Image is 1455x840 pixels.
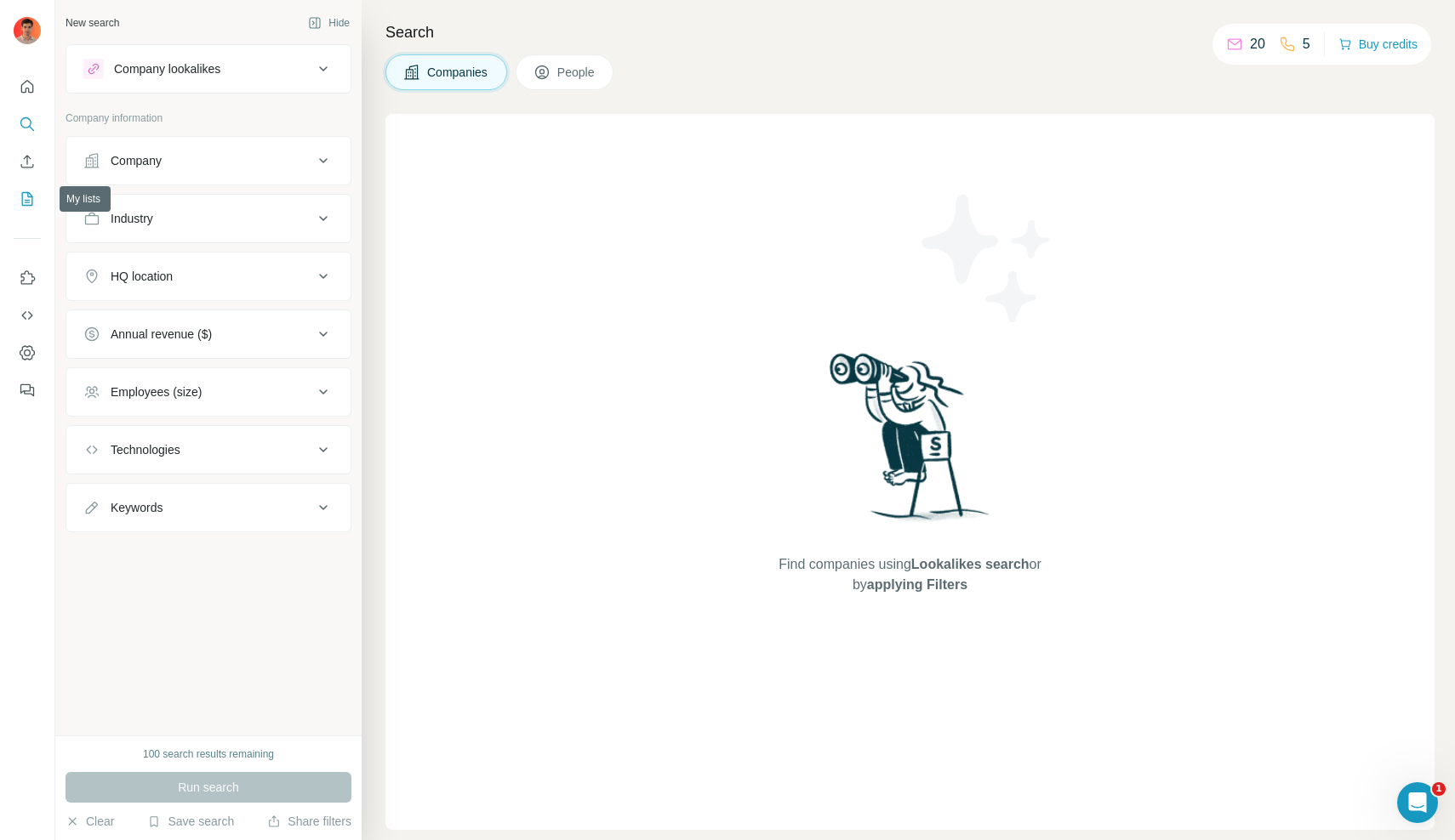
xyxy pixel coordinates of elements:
[66,198,351,239] button: Industry
[1432,782,1446,796] span: 1
[910,182,1064,335] img: Surfe Illustration - Stars
[1250,34,1265,54] p: 20
[14,184,41,214] button: My lists
[773,554,1046,595] span: Find companies using or by
[14,375,41,406] button: Feedback
[66,256,351,297] button: HQ location
[66,813,114,830] button: Clear
[66,487,351,528] button: Keywords
[111,210,153,227] div: Industry
[147,813,234,830] button: Save search
[111,383,202,400] div: Employees (size)
[111,441,180,458] div: Technologies
[111,499,163,516] div: Keywords
[822,349,999,538] img: Surfe Illustration - Woman searching with binoculars
[14,109,41,139] button: Search
[911,557,1030,571] span: Lookalikes search
[14,146,41,177] button: Enrich CSV
[66,111,351,126] p: Company information
[66,429,351,470] button: Technologies
[14,338,41,368] button: Dashboard
[111,268,173,285] div: HQ location
[557,64,596,81] span: People
[14,263,41,293] button: Use Surfe on LinkedIn
[111,152,162,169] div: Company
[66,48,351,89] button: Company lookalikes
[143,746,274,762] div: 100 search results remaining
[66,15,119,31] div: New search
[1397,782,1438,823] iframe: Intercom live chat
[1338,32,1418,56] button: Buy credits
[267,813,351,830] button: Share filters
[867,577,967,592] span: applying Filters
[66,140,351,181] button: Company
[14,71,41,102] button: Quick start
[66,314,351,355] button: Annual revenue ($)
[296,10,362,36] button: Hide
[14,17,41,44] img: Avatar
[111,326,212,343] div: Annual revenue ($)
[1303,34,1310,54] p: 5
[66,372,351,412] button: Employees (size)
[385,20,1435,44] h4: Search
[14,300,41,331] button: Use Surfe API
[114,60,220,77] div: Company lookalikes
[427,64,489,81] span: Companies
